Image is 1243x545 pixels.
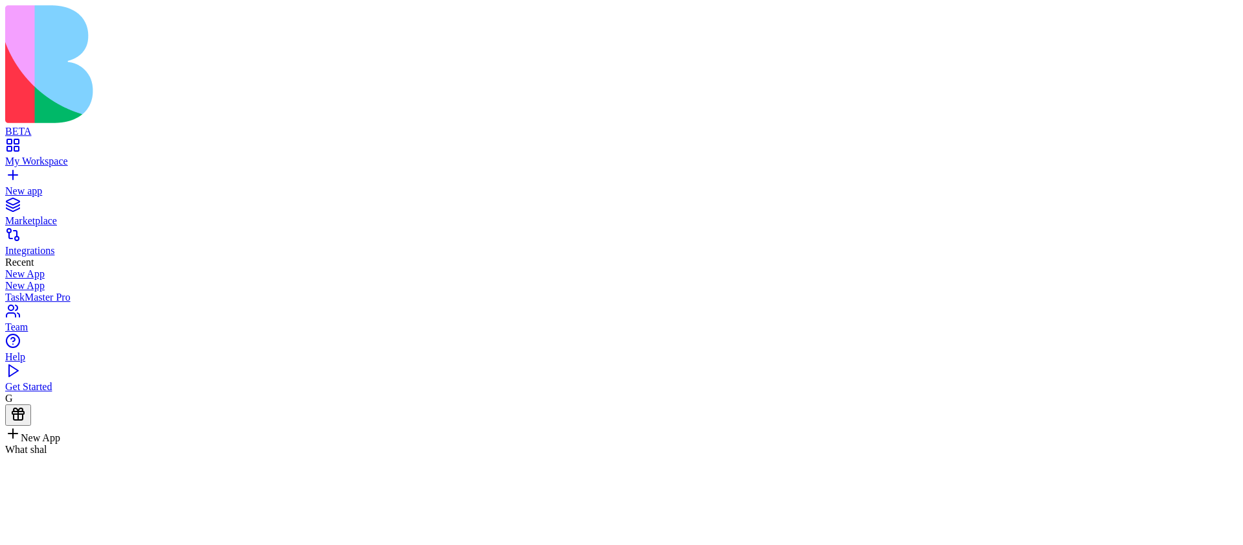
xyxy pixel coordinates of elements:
span: New App [21,432,60,443]
a: Help [5,340,1238,363]
div: Help [5,351,1238,363]
a: New App [5,268,1238,280]
div: Get Started [5,381,1238,393]
a: Get Started [5,369,1238,393]
a: TaskMaster Pro [5,292,1238,303]
a: Integrations [5,233,1238,257]
a: New App [5,280,1238,292]
div: Marketplace [5,215,1238,227]
a: BETA [5,114,1238,137]
div: Integrations [5,245,1238,257]
div: New app [5,185,1238,197]
span: Recent [5,257,34,268]
span: G [5,393,13,404]
a: New app [5,174,1238,197]
div: My Workspace [5,156,1238,167]
a: My Workspace [5,144,1238,167]
a: Marketplace [5,203,1238,227]
a: Team [5,310,1238,333]
img: logo [5,5,526,123]
div: BETA [5,126,1238,137]
div: Team [5,321,1238,333]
